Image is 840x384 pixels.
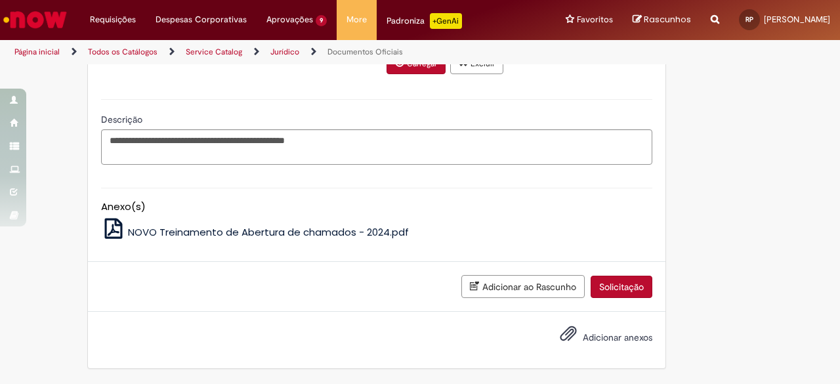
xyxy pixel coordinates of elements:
[101,129,652,164] textarea: Descrição
[407,58,437,69] small: Carregar
[346,13,367,26] span: More
[128,225,409,239] span: NOVO Treinamento de Abertura de chamados - 2024.pdf
[633,14,691,26] a: Rascunhos
[156,13,247,26] span: Despesas Corporativas
[1,7,69,33] img: ServiceNow
[591,276,652,298] button: Solicitação
[266,13,313,26] span: Aprovações
[101,202,652,213] h5: Anexo(s)
[461,275,585,298] button: Adicionar ao Rascunho
[430,13,462,29] p: +GenAi
[88,47,157,57] a: Todos os Catálogos
[577,13,613,26] span: Favoritos
[644,13,691,26] span: Rascunhos
[101,225,409,239] a: NOVO Treinamento de Abertura de chamados - 2024.pdf
[745,15,753,24] span: RP
[764,14,830,25] span: [PERSON_NAME]
[90,13,136,26] span: Requisições
[14,47,60,57] a: Página inicial
[270,47,299,57] a: Jurídico
[556,322,580,352] button: Adicionar anexos
[186,47,242,57] a: Service Catalog
[387,13,462,29] div: Padroniza
[327,47,403,57] a: Documentos Oficiais
[10,40,550,64] ul: Trilhas de página
[583,331,652,343] span: Adicionar anexos
[316,15,327,26] span: 9
[471,58,495,69] small: Excluir
[101,114,145,125] span: Descrição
